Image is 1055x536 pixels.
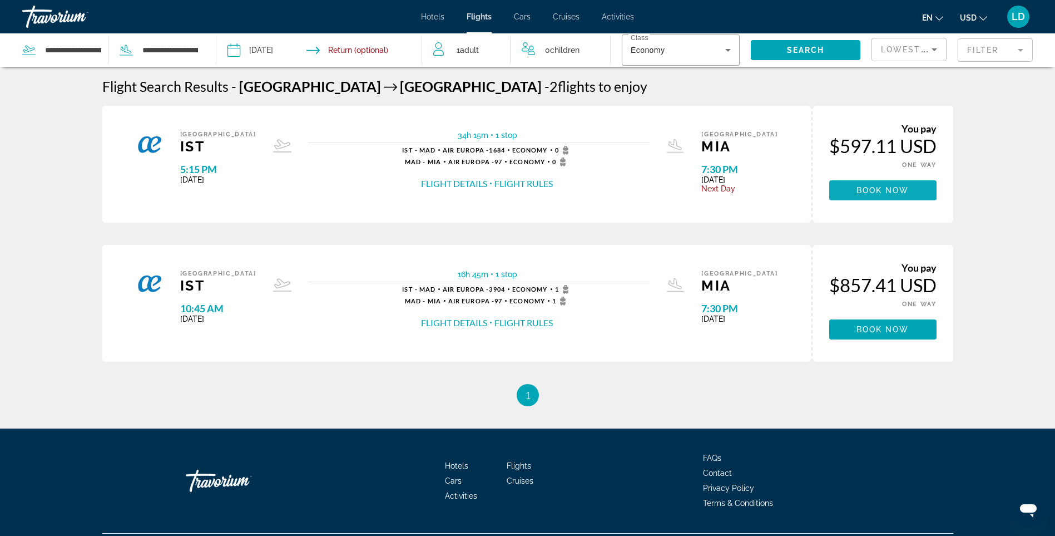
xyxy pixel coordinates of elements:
[545,42,579,58] span: 0
[856,325,909,334] span: Book now
[180,131,256,138] span: [GEOGRAPHIC_DATA]
[445,461,468,470] a: Hotels
[445,491,477,500] a: Activities
[102,78,229,95] h1: Flight Search Results
[22,2,133,31] a: Travorium
[400,78,542,95] span: [GEOGRAPHIC_DATA]
[405,158,441,165] span: MAD - MIA
[829,180,937,200] button: Book now
[701,163,777,175] span: 7:30 PM
[448,158,494,165] span: Air Europa -
[421,317,487,329] button: Flight Details
[703,469,732,478] a: Contact
[552,297,569,306] span: 1
[448,158,502,165] span: 97
[507,476,533,485] a: Cruises
[180,302,256,314] span: 10:45 AM
[494,178,553,190] button: Flight Rules
[631,35,648,42] mat-label: Class
[448,297,502,304] span: 97
[507,461,531,470] a: Flights
[421,178,487,190] button: Flight Details
[239,78,381,95] span: [GEOGRAPHIC_DATA]
[829,319,937,340] button: Book now
[703,484,754,493] a: Privacy Policy
[231,78,236,95] span: -
[514,12,531,21] a: Cars
[227,33,273,67] button: Depart date: Dec 19, 2025
[1004,5,1033,28] button: User Menu
[703,454,721,463] a: FAQs
[1011,491,1046,527] iframe: Button to launch messaging window
[602,12,634,21] a: Activities
[881,45,952,54] span: Lowest Price
[701,302,777,314] span: 7:30 PM
[701,314,777,323] span: [DATE]
[751,40,860,60] button: Search
[958,38,1033,62] button: Filter
[405,297,441,304] span: MAD - MIA
[701,270,777,277] span: [GEOGRAPHIC_DATA]
[701,184,777,193] span: Next Day
[458,131,488,140] span: 34h 15m
[960,9,987,26] button: Change currency
[856,186,909,195] span: Book now
[402,146,435,154] span: IST - MAD
[631,46,665,55] span: Economy
[443,146,489,154] span: Air Europa -
[960,13,977,22] span: USD
[467,12,492,21] a: Flights
[457,42,479,58] span: 1
[509,158,545,165] span: Economy
[1012,11,1025,22] span: LD
[180,314,256,323] span: [DATE]
[701,277,777,294] span: MIA
[902,161,937,169] span: ONE WAY
[512,286,548,293] span: Economy
[306,33,388,67] button: Return date
[509,297,545,304] span: Economy
[701,131,777,138] span: [GEOGRAPHIC_DATA]
[402,286,435,293] span: IST - MAD
[558,78,647,95] span: flights to enjoy
[881,43,937,56] mat-select: Sort by
[180,175,256,184] span: [DATE]
[422,33,610,67] button: Travelers: 1 adult, 0 children
[787,46,825,55] span: Search
[180,277,256,294] span: IST
[553,12,579,21] a: Cruises
[180,138,256,155] span: IST
[555,146,572,155] span: 0
[829,135,937,157] div: $597.11 USD
[496,270,517,279] span: 1 stop
[902,301,937,308] span: ONE WAY
[443,286,505,293] span: 3904
[829,262,937,274] div: You pay
[421,12,444,21] span: Hotels
[703,499,773,508] a: Terms & Conditions
[460,46,479,55] span: Adult
[443,146,505,154] span: 1684
[544,78,549,95] span: -
[544,78,558,95] span: 2
[922,13,933,22] span: en
[552,158,569,166] span: 0
[180,270,256,277] span: [GEOGRAPHIC_DATA]
[445,476,462,485] a: Cars
[458,270,488,279] span: 16h 45m
[102,384,953,406] nav: Pagination
[701,138,777,155] span: MIA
